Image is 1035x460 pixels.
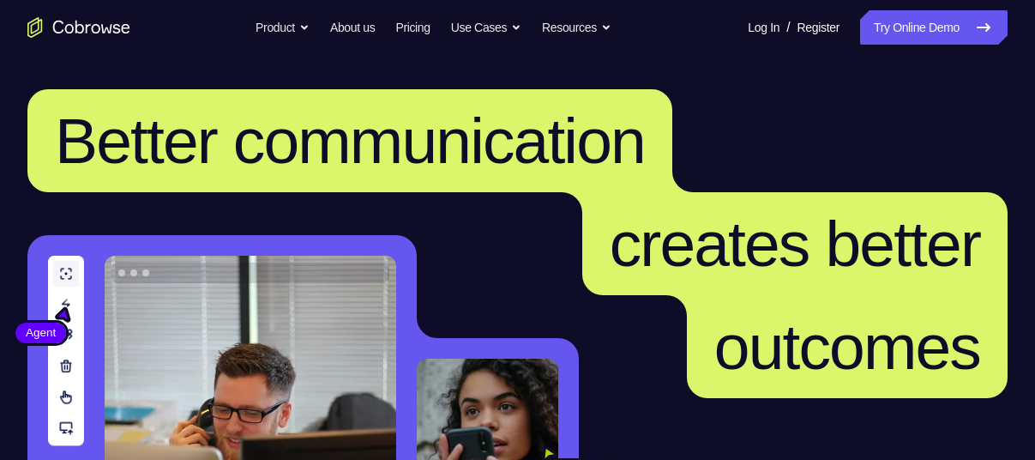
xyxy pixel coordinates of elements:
[55,105,645,177] span: Better communication
[542,10,611,45] button: Resources
[714,311,980,383] span: outcomes
[330,10,375,45] a: About us
[395,10,430,45] a: Pricing
[256,10,310,45] button: Product
[451,10,521,45] button: Use Cases
[860,10,1008,45] a: Try Online Demo
[748,10,779,45] a: Log In
[610,208,980,280] span: creates better
[786,17,790,38] span: /
[797,10,839,45] a: Register
[27,17,130,38] a: Go to the home page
